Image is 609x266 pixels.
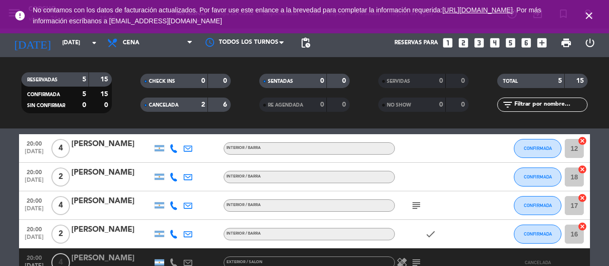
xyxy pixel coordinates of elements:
button: CONFIRMADA [514,196,561,215]
span: CONFIRMADA [524,231,552,236]
i: looks_6 [520,37,532,49]
span: Interior / Barra [226,232,261,236]
i: subject [411,200,422,211]
span: SIN CONFIRMAR [27,103,65,108]
i: cancel [578,222,587,231]
a: . Por más información escríbanos a [EMAIL_ADDRESS][DOMAIN_NAME] [33,6,541,25]
span: No contamos con los datos de facturación actualizados. Por favor use este enlance a la brevedad p... [33,6,541,25]
span: 20:00 [22,166,46,177]
i: looks_4 [489,37,501,49]
span: [DATE] [22,148,46,159]
span: CONFIRMADA [524,174,552,179]
i: cancel [578,165,587,174]
strong: 0 [223,78,229,84]
i: filter_list [502,99,513,110]
a: [URL][DOMAIN_NAME] [442,6,513,14]
span: SERVIDAS [387,79,410,84]
span: Interior / Barra [226,203,261,207]
span: 20:00 [22,223,46,234]
span: print [560,37,572,49]
div: LOG OUT [578,29,602,57]
strong: 5 [82,76,86,83]
i: add_box [536,37,548,49]
strong: 0 [320,101,324,108]
span: 2 [51,225,70,244]
span: 4 [51,139,70,158]
div: [PERSON_NAME] [71,195,152,207]
div: [PERSON_NAME] [71,224,152,236]
span: NO SHOW [387,103,411,108]
strong: 0 [82,102,86,108]
strong: 2 [201,101,205,108]
span: CONFIRMADA [524,146,552,151]
span: CONFIRMADA [524,203,552,208]
span: [DATE] [22,206,46,217]
i: looks_two [457,37,470,49]
i: [DATE] [7,32,58,53]
i: looks_5 [504,37,517,49]
strong: 0 [320,78,324,84]
span: 20:00 [22,252,46,263]
i: check [425,228,436,240]
span: CANCELADA [149,103,178,108]
span: RE AGENDADA [268,103,303,108]
span: Reservas para [394,39,438,46]
strong: 15 [576,78,586,84]
strong: 0 [439,101,443,108]
i: cancel [578,193,587,203]
strong: 6 [223,101,229,108]
strong: 0 [461,78,467,84]
span: RESERVADAS [27,78,58,82]
span: [DATE] [22,234,46,245]
span: CANCELADA [525,260,551,265]
span: TOTAL [503,79,518,84]
i: close [583,10,595,21]
span: Interior / Barra [226,175,261,178]
strong: 5 [82,91,86,98]
span: 20:00 [22,138,46,148]
span: Cena [123,39,139,46]
span: 2 [51,167,70,187]
i: error [14,10,26,21]
span: pending_actions [300,37,311,49]
strong: 15 [100,76,110,83]
span: CONFIRMADA [27,92,60,97]
button: CONFIRMADA [514,139,561,158]
i: arrow_drop_down [88,37,100,49]
i: looks_3 [473,37,485,49]
strong: 0 [342,78,348,84]
div: [PERSON_NAME] [71,167,152,179]
strong: 0 [104,102,110,108]
strong: 0 [439,78,443,84]
i: cancel [578,136,587,146]
span: 20:00 [22,195,46,206]
span: [DATE] [22,177,46,188]
strong: 0 [201,78,205,84]
i: looks_one [442,37,454,49]
button: CONFIRMADA [514,167,561,187]
strong: 0 [342,101,348,108]
input: Filtrar por nombre... [513,99,587,110]
span: SENTADAS [268,79,293,84]
div: [PERSON_NAME] [71,252,152,265]
strong: 15 [100,91,110,98]
span: 4 [51,196,70,215]
span: Interior / Barra [226,146,261,150]
i: power_settings_new [584,37,596,49]
span: Exterior / Salon [226,260,263,264]
span: CHECK INS [149,79,175,84]
strong: 0 [461,101,467,108]
button: CONFIRMADA [514,225,561,244]
strong: 5 [558,78,562,84]
div: [PERSON_NAME] [71,138,152,150]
